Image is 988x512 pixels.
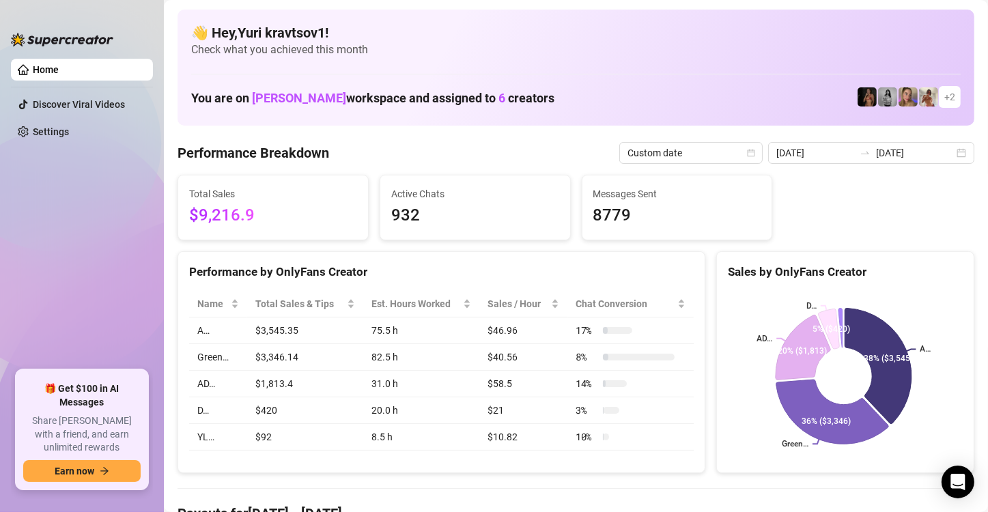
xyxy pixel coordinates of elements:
span: to [860,147,871,158]
a: Home [33,64,59,75]
td: 8.5 h [363,424,479,451]
span: Custom date [627,143,754,163]
input: End date [876,145,954,160]
span: + 2 [944,89,955,104]
td: 20.0 h [363,397,479,424]
span: 🎁 Get $100 in AI Messages [23,382,141,409]
span: Total Sales & Tips [255,296,343,311]
span: swap-right [860,147,871,158]
td: $21 [479,397,567,424]
span: Messages Sent [593,186,761,201]
td: $58.5 [479,371,567,397]
text: Green… [782,440,808,449]
td: AD… [189,371,247,397]
img: Cherry [899,87,918,106]
td: $1,813.4 [247,371,363,397]
input: Start date [776,145,854,160]
span: Earn now [55,466,94,477]
span: 17 % [576,323,597,338]
td: $92 [247,424,363,451]
td: Green… [189,344,247,371]
h4: 👋 Hey, Yuri kravtsov1 ! [191,23,961,42]
span: Check what you achieved this month [191,42,961,57]
td: $10.82 [479,424,567,451]
span: $9,216.9 [189,203,357,229]
a: Settings [33,126,69,137]
td: 75.5 h [363,317,479,344]
text: D… [806,301,817,311]
th: Name [189,291,247,317]
div: Open Intercom Messenger [942,466,974,498]
div: Est. Hours Worked [371,296,460,311]
span: Total Sales [189,186,357,201]
div: Performance by OnlyFans Creator [189,263,694,281]
img: A [878,87,897,106]
span: 14 % [576,376,597,391]
span: Active Chats [391,186,559,201]
td: $420 [247,397,363,424]
td: D… [189,397,247,424]
td: $40.56 [479,344,567,371]
th: Sales / Hour [479,291,567,317]
td: A… [189,317,247,344]
button: Earn nowarrow-right [23,460,141,482]
span: 3 % [576,403,597,418]
th: Chat Conversion [567,291,694,317]
td: $3,545.35 [247,317,363,344]
img: logo-BBDzfeDw.svg [11,33,113,46]
span: [PERSON_NAME] [252,91,346,105]
img: D [858,87,877,106]
td: 31.0 h [363,371,479,397]
span: Sales / Hour [488,296,548,311]
span: 8779 [593,203,761,229]
td: YL… [189,424,247,451]
td: 82.5 h [363,344,479,371]
div: Sales by OnlyFans Creator [728,263,963,281]
span: 10 % [576,429,597,444]
span: calendar [747,149,755,157]
a: Discover Viral Videos [33,99,125,110]
text: A… [920,345,931,354]
h4: Performance Breakdown [178,143,329,162]
span: 932 [391,203,559,229]
span: Chat Conversion [576,296,675,311]
th: Total Sales & Tips [247,291,363,317]
img: Green [919,87,938,106]
span: arrow-right [100,466,109,476]
span: Share [PERSON_NAME] with a friend, and earn unlimited rewards [23,414,141,455]
span: 8 % [576,350,597,365]
text: AD… [757,334,772,343]
td: $3,346.14 [247,344,363,371]
span: 6 [498,91,505,105]
span: Name [197,296,228,311]
td: $46.96 [479,317,567,344]
h1: You are on workspace and assigned to creators [191,91,554,106]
